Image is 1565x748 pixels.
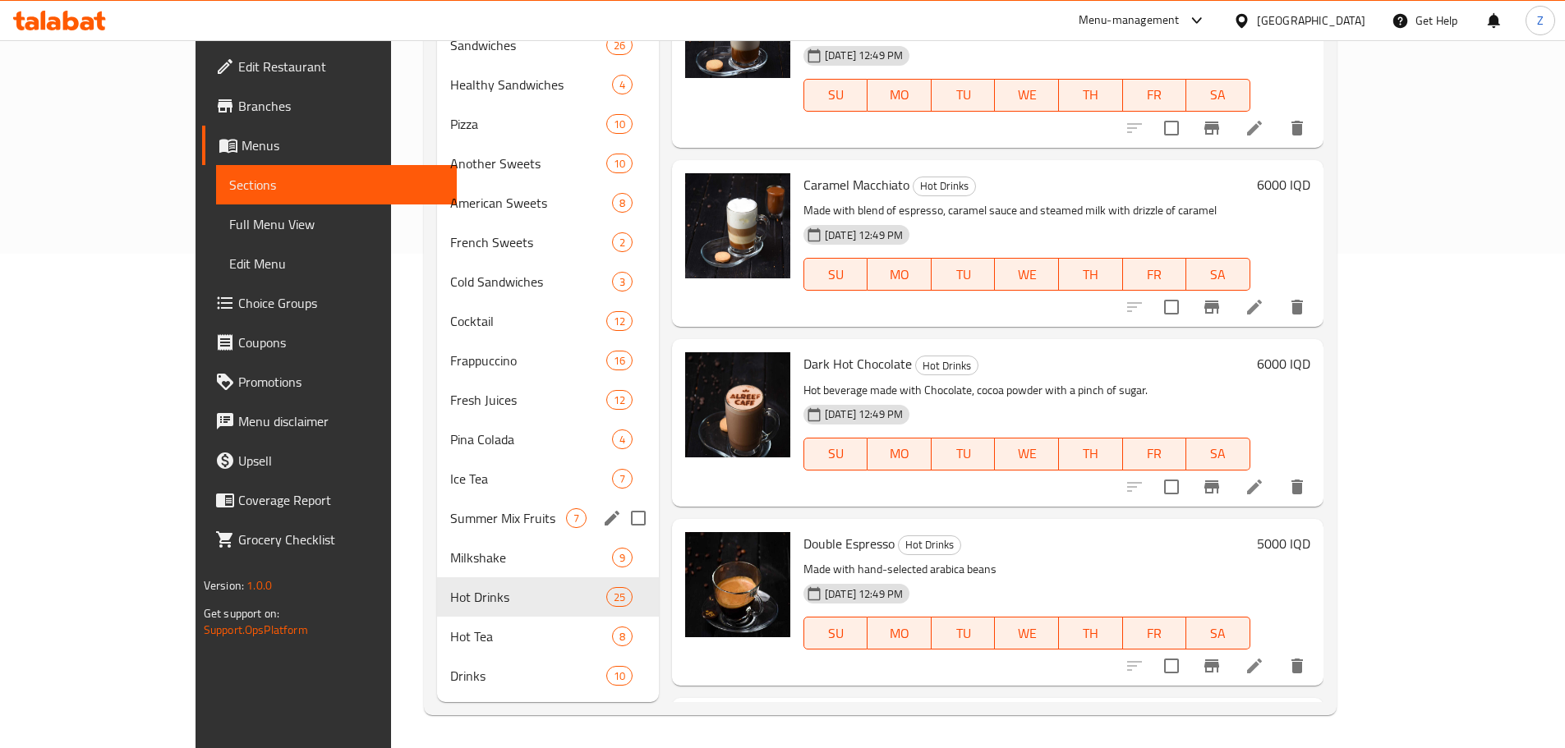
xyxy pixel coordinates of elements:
button: FR [1123,617,1187,649]
span: Ice Tea [450,469,611,489]
span: FR [1130,83,1181,107]
span: SA [1193,442,1244,466]
button: TH [1059,438,1123,470]
span: French Sweets [450,232,611,252]
a: Support.OpsPlatform [204,619,308,640]
button: edit [600,506,624,530]
p: Made with hand-selected arabica beans [803,559,1250,580]
span: Cocktail [450,311,605,331]
a: Edit menu item [1245,297,1264,317]
div: Hot Drinks [915,356,978,375]
span: Hot Drinks [450,587,605,607]
div: items [606,351,633,370]
img: Caramel Macchiato [685,173,790,278]
span: TH [1066,442,1116,466]
span: Choice Groups [238,293,444,313]
span: Dark Hot Chocolate [803,351,912,376]
button: MO [868,258,932,291]
span: TH [1066,83,1116,107]
a: Coverage Report [202,480,457,520]
span: Branches [238,96,444,116]
span: TU [938,622,989,645]
span: Caramel Macchiato [803,172,909,197]
a: Sections [216,165,457,204]
span: 9 [613,550,632,566]
div: Milkshake [450,548,611,567]
span: Hot Drinks [914,177,975,195]
button: Branch-specific-item [1192,467,1231,507]
button: TU [932,617,996,649]
button: SA [1186,258,1250,291]
h6: 6000 IQD [1257,352,1310,375]
button: TH [1059,258,1123,291]
div: Healthy Sandwiches [450,75,611,94]
p: Hot beverage made with Chocolate, cocoa powder with a pinch of sugar. [803,380,1250,401]
a: Edit menu item [1245,118,1264,138]
a: Promotions [202,362,457,402]
span: SU [811,83,861,107]
span: MO [874,83,925,107]
span: 4 [613,77,632,93]
div: Milkshake9 [437,538,659,577]
span: Hot Tea [450,626,611,646]
div: American Sweets [450,193,611,213]
div: items [606,390,633,410]
span: Full Menu View [229,214,444,234]
span: Sections [229,175,444,195]
div: Drinks [450,666,605,686]
span: TH [1066,622,1116,645]
button: TH [1059,617,1123,649]
button: delete [1277,646,1317,686]
div: Menu-management [1079,11,1180,30]
span: 8 [613,629,632,645]
a: Edit Menu [216,244,457,283]
span: 12 [607,314,632,329]
span: Edit Restaurant [238,57,444,76]
span: SA [1193,622,1244,645]
span: Coupons [238,333,444,352]
span: Version: [204,575,244,596]
button: delete [1277,287,1317,327]
button: SU [803,617,868,649]
button: TU [932,258,996,291]
div: Fresh Juices [450,390,605,410]
span: 3 [613,274,632,290]
button: TU [932,79,996,112]
span: 25 [607,590,632,605]
a: Menus [202,126,457,165]
p: Made with blend of espresso, caramel sauce and steamed milk with drizzle of caramel [803,200,1250,221]
div: items [606,114,633,134]
span: 2 [613,235,632,250]
div: Summer Mix Fruits7edit [437,498,659,538]
div: Another Sweets [450,154,605,173]
span: 1.0.0 [247,575,273,596]
span: Select to update [1154,111,1189,145]
span: WE [1001,263,1052,287]
span: 7 [567,511,586,526]
span: MO [874,442,925,466]
span: Hot Drinks [899,535,960,554]
button: FR [1123,79,1187,112]
div: items [612,232,633,252]
a: Edit menu item [1245,656,1264,676]
span: 8 [613,195,632,211]
div: Hot Drinks25 [437,577,659,617]
span: Get support on: [204,603,279,624]
a: Choice Groups [202,283,457,323]
button: WE [995,438,1059,470]
span: SA [1193,83,1244,107]
div: items [612,193,633,213]
div: American Sweets8 [437,183,659,223]
button: TU [932,438,996,470]
button: SA [1186,617,1250,649]
button: FR [1123,258,1187,291]
img: Double Espresso [685,532,790,637]
a: Full Menu View [216,204,457,244]
span: TU [938,263,989,287]
span: WE [1001,83,1052,107]
span: Double Espresso [803,531,895,556]
button: FR [1123,438,1187,470]
img: Dark Hot Chocolate [685,352,790,457]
